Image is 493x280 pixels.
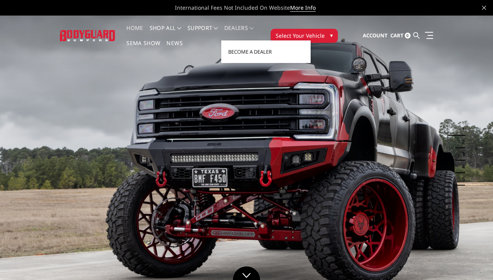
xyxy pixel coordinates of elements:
[233,266,260,280] a: Click to Down
[390,25,411,46] a: Cart 0
[166,40,182,56] a: News
[457,161,465,173] button: 4 of 5
[271,29,338,43] button: Select Your Vehicle
[390,32,404,39] span: Cart
[405,33,411,38] span: 0
[187,25,218,40] a: Support
[126,40,160,56] a: SEMA Show
[276,31,325,40] span: Select Your Vehicle
[224,44,308,59] a: Become a Dealer
[457,136,465,148] button: 2 of 5
[60,30,115,41] img: BODYGUARD BUMPERS
[363,32,388,39] span: Account
[224,25,254,40] a: Dealers
[457,148,465,161] button: 3 of 5
[457,123,465,136] button: 1 of 5
[457,173,465,185] button: 5 of 5
[290,4,316,12] a: More Info
[330,31,333,39] span: ▾
[126,25,143,40] a: Home
[150,25,181,40] a: shop all
[363,25,388,46] a: Account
